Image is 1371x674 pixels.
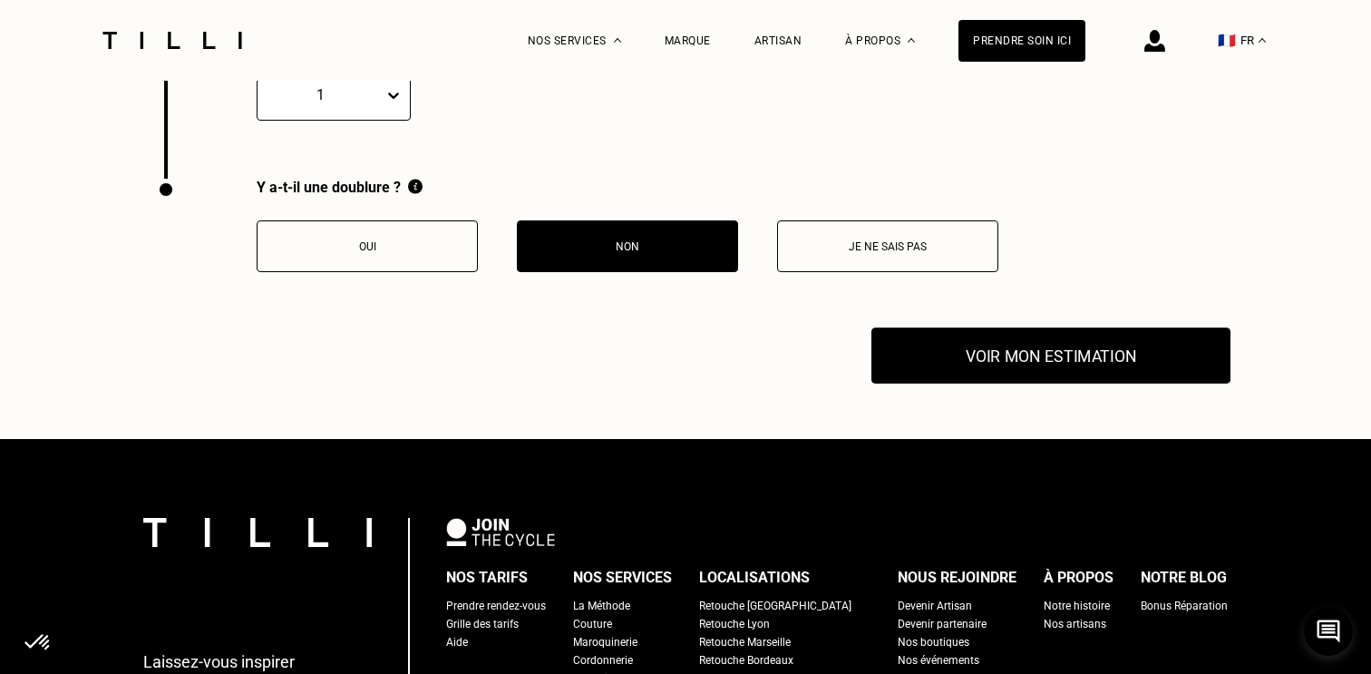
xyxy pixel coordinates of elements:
[573,564,672,591] div: Nos services
[1044,564,1113,591] div: À propos
[1141,564,1227,591] div: Notre blog
[517,220,738,272] button: Non
[754,34,802,47] a: Artisan
[699,651,793,669] a: Retouche Bordeaux
[699,597,851,615] a: Retouche [GEOGRAPHIC_DATA]
[527,240,728,253] p: Non
[958,20,1085,62] a: Prendre soin ici
[143,518,372,546] img: logo Tilli
[699,615,770,633] a: Retouche Lyon
[446,615,519,633] a: Grille des tarifs
[1144,30,1165,52] img: icône connexion
[1044,597,1110,615] a: Notre histoire
[777,220,998,272] button: Je ne sais pas
[614,38,621,43] img: Menu déroulant
[787,240,988,253] p: Je ne sais pas
[573,651,633,669] a: Cordonnerie
[898,615,987,633] a: Devenir partenaire
[1141,597,1228,615] a: Bonus Réparation
[267,86,374,103] div: 1
[871,328,1230,385] button: Voir mon estimation
[408,179,423,194] img: Information
[96,32,248,49] img: Logo du service de couturière Tilli
[898,564,1016,591] div: Nous rejoindre
[446,633,468,651] a: Aide
[446,518,555,545] img: logo Join The Cycle
[573,597,630,615] a: La Méthode
[267,240,468,253] p: Oui
[573,615,612,633] a: Couture
[898,597,972,615] a: Devenir Artisan
[446,564,528,591] div: Nos tarifs
[898,651,979,669] a: Nos événements
[1044,615,1106,633] a: Nos artisans
[699,633,791,651] a: Retouche Marseille
[699,564,810,591] div: Localisations
[665,34,711,47] a: Marque
[898,633,969,651] a: Nos boutiques
[257,220,478,272] button: Oui
[257,179,998,198] div: Y a-t-il une doublure ?
[446,597,546,615] a: Prendre rendez-vous
[1218,32,1236,49] span: 🇫🇷
[143,652,295,671] p: Laissez-vous inspirer
[1259,38,1266,43] img: menu déroulant
[908,38,915,43] img: Menu déroulant à propos
[573,633,637,651] a: Maroquinerie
